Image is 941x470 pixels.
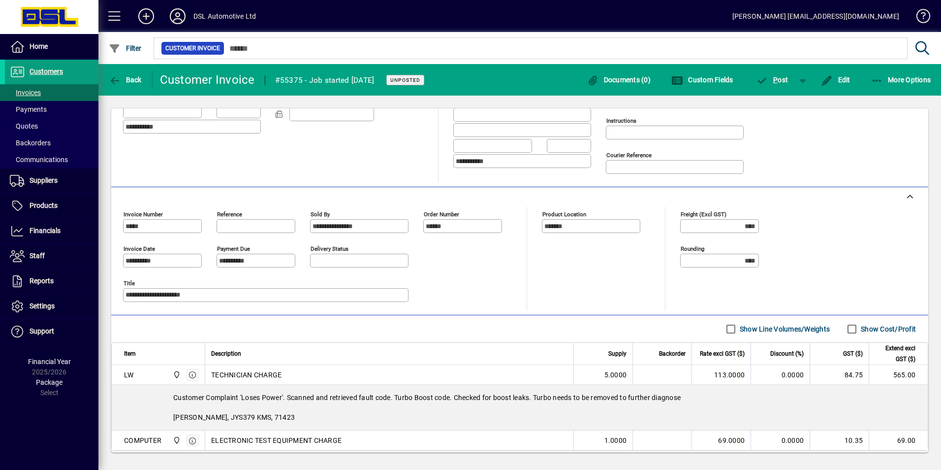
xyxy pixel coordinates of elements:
td: 565.00 [869,365,928,385]
mat-label: Courier Reference [606,152,652,159]
mat-label: Sold by [311,211,330,218]
span: Documents (0) [587,76,651,84]
span: Backorders [10,139,51,147]
app-page-header-button: Back [98,71,153,89]
span: Home [30,42,48,50]
a: Settings [5,294,98,319]
a: Communications [5,151,98,168]
a: Quotes [5,118,98,134]
div: COMPUTER [124,436,161,445]
mat-label: Instructions [606,117,636,124]
span: Customers [30,67,63,75]
div: [PERSON_NAME] [EMAIL_ADDRESS][DOMAIN_NAME] [732,8,899,24]
a: Backorders [5,134,98,151]
span: Back [109,76,142,84]
a: Support [5,319,98,344]
div: Customer Complaint 'Loses Power'. Scanned and retrieved fault code. Turbo Boost code. Checked for... [112,385,928,430]
button: Post [752,71,793,89]
mat-label: Rounding [681,245,704,252]
span: Extend excl GST ($) [875,343,915,365]
span: Products [30,201,58,209]
span: Payments [10,105,47,113]
mat-label: Product location [542,211,586,218]
span: ELECTRONIC TEST EQUIPMENT CHARGE [211,436,342,445]
a: Reports [5,269,98,294]
a: Invoices [5,84,98,101]
mat-label: Title [124,280,135,287]
div: DSL Automotive Ltd [193,8,256,24]
div: 113.0000 [698,370,745,380]
button: More Options [869,71,934,89]
td: 10.35 [810,431,869,450]
a: Home [5,34,98,59]
span: Filter [109,44,142,52]
span: Financials [30,227,61,235]
span: Support [30,327,54,335]
mat-label: Invoice number [124,211,163,218]
span: Backorder [659,348,686,359]
mat-label: Invoice date [124,245,155,252]
button: Documents (0) [584,71,653,89]
span: Quotes [10,122,38,130]
span: 5.0000 [604,370,627,380]
span: Central [170,435,182,446]
td: 0.0000 [751,365,810,385]
button: Filter [106,39,144,57]
span: 1.0000 [604,436,627,445]
a: Staff [5,244,98,269]
mat-label: Payment due [217,245,250,252]
span: Item [124,348,136,359]
span: Description [211,348,241,359]
span: Financial Year [28,358,71,366]
span: Unposted [390,77,420,83]
a: Knowledge Base [909,2,929,34]
button: Add [130,7,162,25]
label: Show Line Volumes/Weights [738,324,830,334]
span: Communications [10,156,68,164]
button: Back [106,71,144,89]
td: 69.00 [869,431,928,450]
div: 69.0000 [698,436,745,445]
span: ost [756,76,788,84]
td: 0.0000 [751,431,810,450]
div: #55375 - Job started [DATE] [275,72,375,88]
span: Edit [821,76,850,84]
button: Edit [818,71,853,89]
span: Rate excl GST ($) [700,348,745,359]
label: Show Cost/Profit [859,324,916,334]
span: Invoices [10,89,41,97]
mat-label: Order number [424,211,459,218]
mat-label: Freight (excl GST) [681,211,726,218]
span: Settings [30,302,55,310]
div: LW [124,370,134,380]
a: Payments [5,101,98,118]
button: Profile [162,7,193,25]
span: Customer Invoice [165,43,220,53]
mat-label: Reference [217,211,242,218]
td: 84.75 [810,365,869,385]
span: More Options [871,76,931,84]
a: Financials [5,219,98,243]
mat-label: Delivery status [311,245,348,252]
a: Suppliers [5,168,98,193]
span: Central [170,369,182,380]
span: Staff [30,252,45,260]
span: GST ($) [843,348,863,359]
span: Supply [608,348,627,359]
span: Suppliers [30,176,58,184]
span: Reports [30,277,54,285]
span: TECHNICIAN CHARGE [211,370,282,380]
span: Custom Fields [671,76,733,84]
span: P [773,76,778,84]
span: Package [36,378,63,386]
a: Products [5,194,98,218]
div: Customer Invoice [160,72,255,88]
button: Custom Fields [669,71,736,89]
span: Discount (%) [770,348,804,359]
